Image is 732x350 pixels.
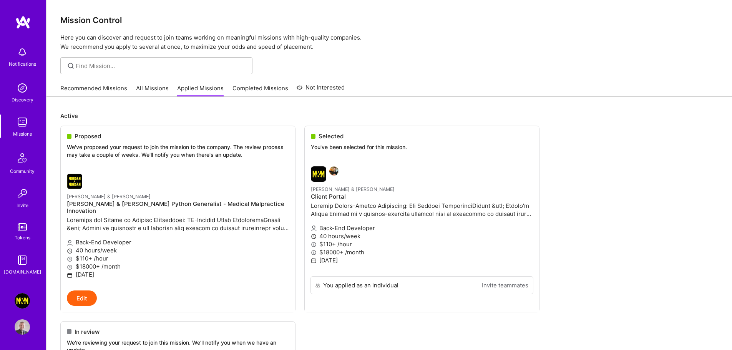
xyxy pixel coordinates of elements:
[67,194,151,199] small: [PERSON_NAME] & [PERSON_NAME]
[15,15,31,29] img: logo
[4,268,41,276] div: [DOMAIN_NAME]
[12,96,33,104] div: Discovery
[15,45,30,60] img: bell
[67,248,73,254] i: icon Clock
[15,293,30,309] img: Morgan & Morgan: Client Portal
[17,201,28,209] div: Invite
[76,62,247,70] input: Find Mission...
[60,33,718,51] p: Here you can discover and request to join teams working on meaningful missions with high-quality ...
[67,256,73,262] i: icon MoneyGray
[75,328,100,336] span: In review
[18,223,27,231] img: tokens
[67,264,73,270] i: icon MoneyGray
[67,290,97,306] button: Edit
[13,130,32,138] div: Missions
[15,114,30,130] img: teamwork
[15,319,30,335] img: User Avatar
[67,238,289,246] p: Back-End Developer
[13,319,32,335] a: User Avatar
[67,254,289,262] p: $110+ /hour
[67,201,289,214] h4: [PERSON_NAME] & [PERSON_NAME] Python Generalist - Medical Malpractice Innovation
[60,112,718,120] p: Active
[15,186,30,201] img: Invite
[75,132,101,140] span: Proposed
[10,167,35,175] div: Community
[60,15,718,25] h3: Mission Control
[67,216,289,232] p: Loremips dol Sitame co Adipisc Elitseddoei: TE-Incidid Utlab EtdoloremaGnaali &eni; Admini ve qui...
[67,240,73,246] i: icon Applicant
[67,174,82,189] img: Morgan & Morgan company logo
[297,83,345,97] a: Not Interested
[15,234,30,242] div: Tokens
[9,60,36,68] div: Notifications
[67,272,73,278] i: icon Calendar
[67,246,289,254] p: 40 hours/week
[60,84,127,97] a: Recommended Missions
[67,270,289,279] p: [DATE]
[61,168,295,290] a: Morgan & Morgan company logo[PERSON_NAME] & [PERSON_NAME][PERSON_NAME] & [PERSON_NAME] Python Gen...
[67,262,289,270] p: $18000+ /month
[232,84,288,97] a: Completed Missions
[15,80,30,96] img: discovery
[15,252,30,268] img: guide book
[177,84,224,97] a: Applied Missions
[66,61,75,70] i: icon SearchGrey
[67,143,289,158] p: We've proposed your request to join the mission to the company. The review process may take a cou...
[13,149,32,167] img: Community
[13,293,32,309] a: Morgan & Morgan: Client Portal
[136,84,169,97] a: All Missions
